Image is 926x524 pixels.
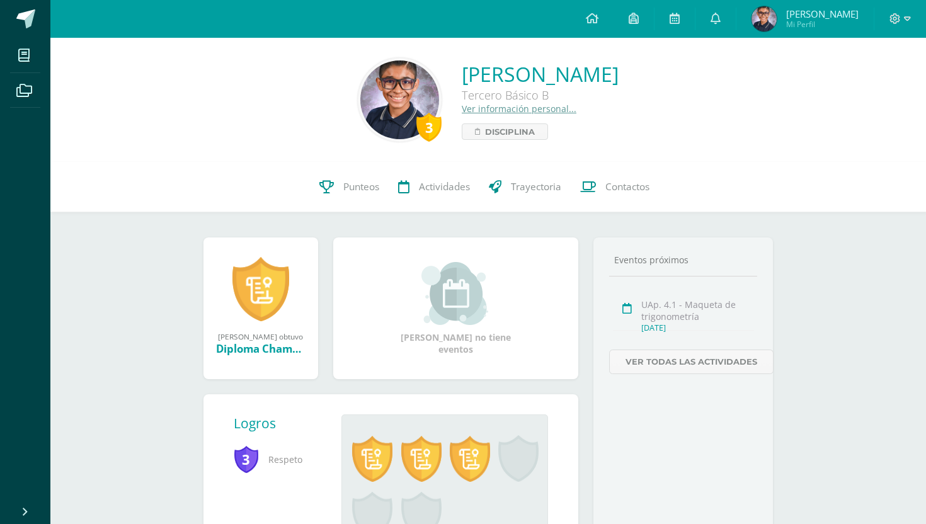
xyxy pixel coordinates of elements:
div: 3 [416,113,442,142]
a: Contactos [571,162,659,212]
span: Trayectoria [511,180,561,193]
div: [PERSON_NAME] no tiene eventos [392,262,518,355]
div: [PERSON_NAME] obtuvo [216,331,306,341]
span: Actividades [419,180,470,193]
a: Ver información personal... [462,103,576,115]
span: Contactos [605,180,649,193]
span: [PERSON_NAME] [786,8,859,20]
div: Logros [234,414,332,432]
a: Disciplina [462,123,548,140]
a: Ver todas las actividades [609,350,774,374]
a: Trayectoria [479,162,571,212]
a: [PERSON_NAME] [462,60,619,88]
img: f86c79107f0740a0c27d61e0f36c7531.png [360,60,439,139]
span: Mi Perfil [786,19,859,30]
a: Punteos [310,162,389,212]
a: Actividades [389,162,479,212]
div: UAp. 4.1 - Maqueta de trigonometría [641,299,754,322]
div: Diploma Champagnat [216,341,306,356]
span: 3 [234,445,259,474]
span: Punteos [343,180,379,193]
div: Eventos próximos [609,254,758,266]
span: Disciplina [485,124,535,139]
img: event_small.png [421,262,490,325]
div: [DATE] [641,322,754,333]
span: Respeto [234,442,322,477]
img: 7deb03ee72fdd616194d4153bd9a9485.png [752,6,777,31]
div: Tercero Básico B [462,88,619,103]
